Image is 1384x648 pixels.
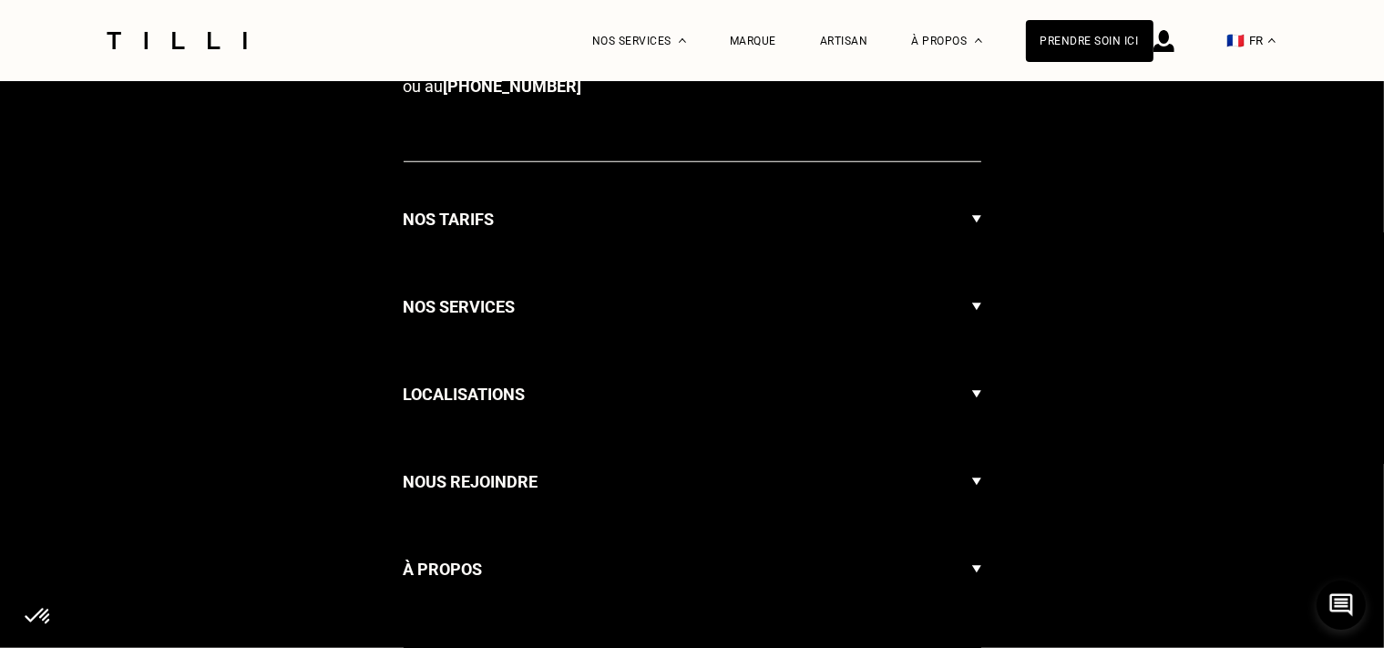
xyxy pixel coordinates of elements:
[972,540,981,600] img: Flèche menu déroulant
[1227,32,1246,49] span: 🇫🇷
[404,381,526,408] h3: Localisations
[404,468,538,496] h3: Nous rejoindre
[679,38,686,43] img: Menu déroulant
[820,35,868,47] a: Artisan
[972,190,981,250] img: Flèche menu déroulant
[1268,38,1276,43] img: menu déroulant
[1026,20,1153,62] a: Prendre soin ici
[972,452,981,512] img: Flèche menu déroulant
[972,365,981,425] img: Flèche menu déroulant
[975,38,982,43] img: Menu déroulant à propos
[404,206,495,233] h3: Nos tarifs
[972,277,981,337] img: Flèche menu déroulant
[404,556,483,583] h3: À propos
[100,32,253,49] img: Logo du service de couturière Tilli
[444,77,582,96] a: [PHONE_NUMBER]
[1153,30,1174,52] img: icône connexion
[730,35,776,47] a: Marque
[404,293,516,321] h3: Nos services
